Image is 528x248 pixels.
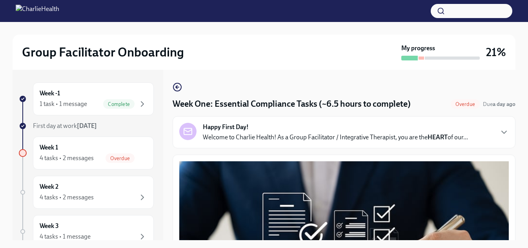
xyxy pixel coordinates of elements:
p: Welcome to Charlie Health! As a Group Facilitator / Integrative Therapist, you are the of our... [203,133,468,142]
h6: Week -1 [40,89,60,98]
img: CharlieHealth [16,5,59,17]
h6: Week 1 [40,143,58,152]
h4: Week One: Essential Compliance Tasks (~6.5 hours to complete) [173,98,411,110]
span: Overdue [451,101,480,107]
a: Week 34 tasks • 1 message [19,215,154,248]
strong: [DATE] [77,122,97,129]
h6: Week 2 [40,182,58,191]
strong: HEART [428,133,448,141]
h2: Group Facilitator Onboarding [22,44,184,60]
strong: a day ago [493,101,515,108]
h3: 21% [486,45,506,59]
div: 1 task • 1 message [40,100,87,108]
span: September 9th, 2025 10:00 [483,100,515,108]
span: Overdue [106,155,135,161]
strong: Happy First Day! [203,123,249,131]
div: 4 tasks • 1 message [40,232,91,241]
div: 4 tasks • 2 messages [40,193,94,202]
span: First day at work [33,122,97,129]
a: Week 14 tasks • 2 messagesOverdue [19,137,154,170]
a: Week -11 task • 1 messageComplete [19,82,154,115]
h6: Week 3 [40,222,59,230]
span: Complete [103,101,135,107]
div: 4 tasks • 2 messages [40,154,94,162]
span: Due [483,101,515,108]
a: First day at work[DATE] [19,122,154,130]
a: Week 24 tasks • 2 messages [19,176,154,209]
strong: My progress [401,44,435,53]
